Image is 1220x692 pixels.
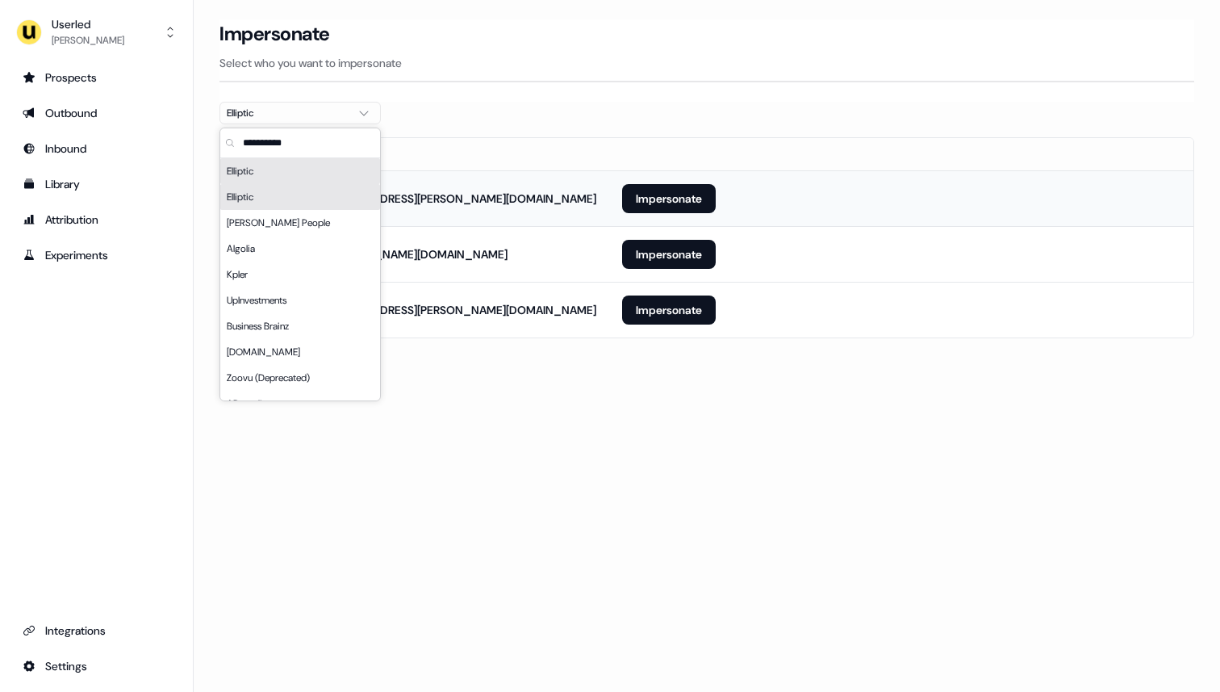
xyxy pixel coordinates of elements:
div: Outbound [23,105,170,121]
a: Go to prospects [13,65,180,90]
div: [DOMAIN_NAME] [220,339,380,365]
div: Kpler [220,262,380,287]
a: Go to integrations [13,653,180,679]
div: Attribution [23,212,170,228]
div: Integrations [23,623,170,639]
a: Go to Inbound [13,136,180,161]
div: Zoovu (Deprecated) [220,365,380,391]
div: Userled [52,16,124,32]
div: [PERSON_NAME] [52,32,124,48]
div: Suggestions [220,158,380,401]
button: Impersonate [622,296,716,325]
a: Go to attribution [13,207,180,233]
th: Email [220,138,609,170]
div: Business Brainz [220,313,380,339]
div: Library [23,176,170,192]
a: Go to experiments [13,242,180,268]
p: Select who you want to impersonate [219,55,1194,71]
div: Experiments [23,247,170,263]
button: Elliptic [219,102,381,124]
div: Inbound [23,140,170,157]
div: [PERSON_NAME][EMAIL_ADDRESS][PERSON_NAME][DOMAIN_NAME] [233,302,596,318]
div: Prospects [23,69,170,86]
div: Algolia [220,236,380,262]
a: Go to templates [13,171,180,197]
h3: Impersonate [219,22,330,46]
button: Impersonate [622,184,716,213]
a: Go to integrations [13,618,180,644]
div: Settings [23,658,170,674]
div: Elliptic [227,105,348,121]
button: Userled[PERSON_NAME] [13,13,180,52]
button: Impersonate [622,240,716,269]
div: [PERSON_NAME] People [220,210,380,236]
div: [PERSON_NAME][EMAIL_ADDRESS][PERSON_NAME][DOMAIN_NAME] [233,191,596,207]
div: ADvendio [220,391,380,417]
div: Elliptic [220,158,380,184]
a: Go to outbound experience [13,100,180,126]
div: Elliptic [220,184,380,210]
div: UpInvestments [220,287,380,313]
